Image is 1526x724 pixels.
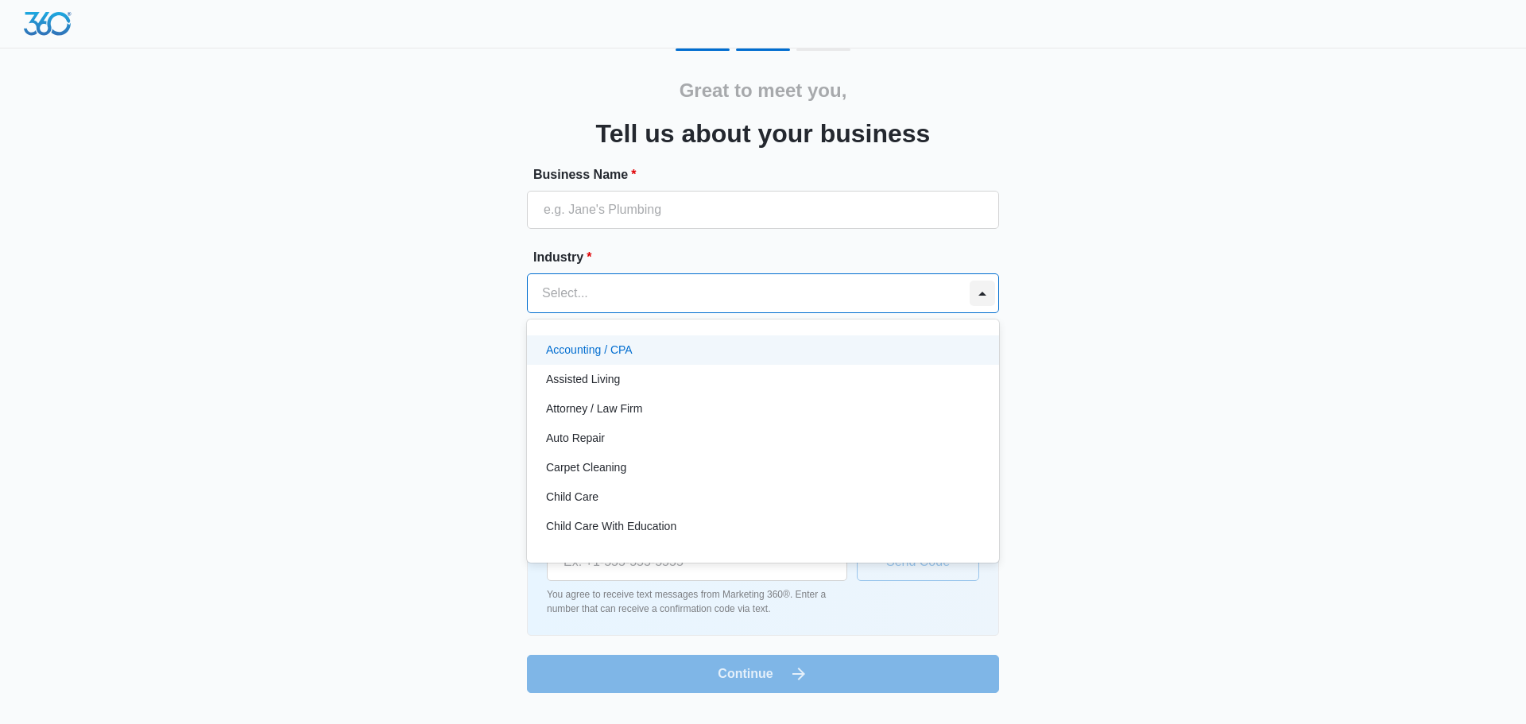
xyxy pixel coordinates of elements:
p: Accounting / CPA [546,342,633,358]
p: Attorney / Law Firm [546,401,642,417]
input: e.g. Jane's Plumbing [527,191,999,229]
h2: Great to meet you, [680,76,847,105]
p: Child Care With Education [546,518,676,535]
h3: Tell us about your business [596,114,931,153]
p: Child Care [546,489,598,505]
p: You agree to receive text messages from Marketing 360®. Enter a number that can receive a confirm... [547,587,847,616]
label: Business Name [533,165,1005,184]
p: Carpet Cleaning [546,459,626,476]
p: Auto Repair [546,430,605,447]
p: Assisted Living [546,371,620,388]
label: Industry [533,248,1005,267]
p: Chiropractor [546,548,607,564]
